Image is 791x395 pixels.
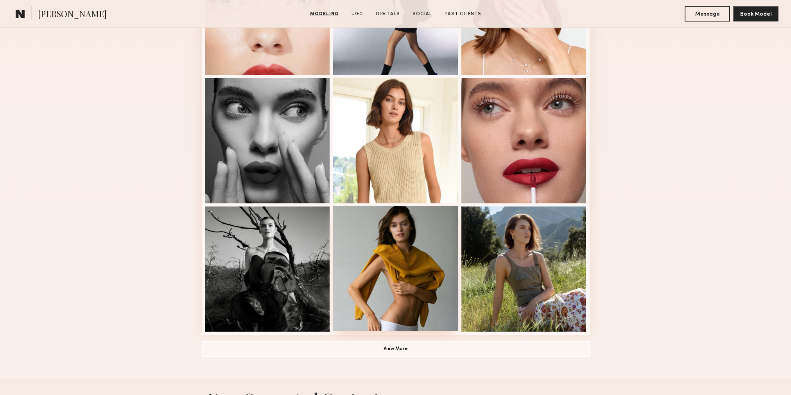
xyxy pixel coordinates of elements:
[348,11,366,18] a: UGC
[307,11,342,18] a: Modeling
[373,11,403,18] a: Digitals
[38,8,107,22] span: [PERSON_NAME]
[733,10,778,17] a: Book Model
[409,11,435,18] a: Social
[441,11,484,18] a: Past Clients
[733,6,778,22] button: Book Model
[685,6,730,22] button: Message
[202,341,590,357] button: View More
